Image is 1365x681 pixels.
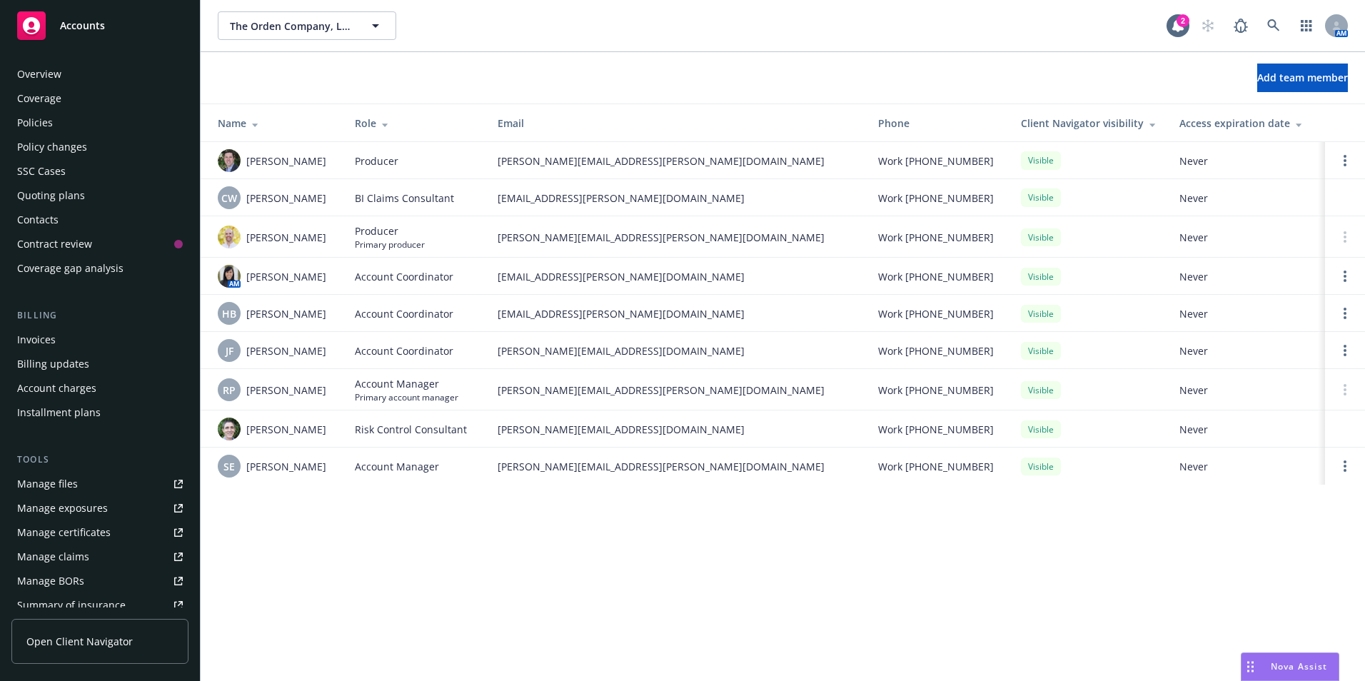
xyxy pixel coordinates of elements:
span: Work [PHONE_NUMBER] [878,153,994,168]
div: Visible [1021,342,1061,360]
span: Work [PHONE_NUMBER] [878,306,994,321]
span: [PERSON_NAME][EMAIL_ADDRESS][PERSON_NAME][DOMAIN_NAME] [498,383,855,398]
span: [EMAIL_ADDRESS][PERSON_NAME][DOMAIN_NAME] [498,306,855,321]
div: Overview [17,63,61,86]
div: Visible [1021,305,1061,323]
span: Never [1179,306,1314,321]
div: Visible [1021,268,1061,286]
div: Account charges [17,377,96,400]
div: SSC Cases [17,160,66,183]
a: Account charges [11,377,188,400]
span: Never [1179,422,1314,437]
div: Manage claims [17,545,89,568]
span: [EMAIL_ADDRESS][PERSON_NAME][DOMAIN_NAME] [498,269,855,284]
a: Search [1259,11,1288,40]
span: [PERSON_NAME][EMAIL_ADDRESS][PERSON_NAME][DOMAIN_NAME] [498,153,855,168]
span: Never [1179,191,1314,206]
span: RP [223,383,236,398]
span: [PERSON_NAME][EMAIL_ADDRESS][PERSON_NAME][DOMAIN_NAME] [498,459,855,474]
div: Contract review [17,233,92,256]
span: HB [222,306,236,321]
a: Open options [1336,268,1354,285]
span: Work [PHONE_NUMBER] [878,422,994,437]
span: Nova Assist [1271,660,1327,672]
div: Summary of insurance [17,594,126,617]
button: Nova Assist [1241,652,1339,681]
span: Risk Control Consultant [355,422,467,437]
span: Account Manager [355,459,439,474]
span: [PERSON_NAME][EMAIL_ADDRESS][PERSON_NAME][DOMAIN_NAME] [498,230,855,245]
div: Quoting plans [17,184,85,207]
span: Work [PHONE_NUMBER] [878,191,994,206]
span: Account Coordinator [355,306,453,321]
span: [PERSON_NAME][EMAIL_ADDRESS][DOMAIN_NAME] [498,422,855,437]
a: Accounts [11,6,188,46]
span: [PERSON_NAME][EMAIL_ADDRESS][DOMAIN_NAME] [498,343,855,358]
span: [PERSON_NAME] [246,191,326,206]
span: JF [226,343,233,358]
span: Work [PHONE_NUMBER] [878,343,994,358]
div: Manage certificates [17,521,111,544]
div: Contacts [17,208,59,231]
span: Work [PHONE_NUMBER] [878,459,994,474]
div: Visible [1021,381,1061,399]
div: Name [218,116,332,131]
div: Manage BORs [17,570,84,592]
a: Manage files [11,473,188,495]
span: Primary account manager [355,391,458,403]
span: Primary producer [355,238,425,251]
a: Manage exposures [11,497,188,520]
div: Visible [1021,420,1061,438]
span: Producer [355,223,425,238]
div: Visible [1021,151,1061,169]
a: Report a Bug [1227,11,1255,40]
span: Account Coordinator [355,269,453,284]
span: Add team member [1257,71,1348,84]
span: Open Client Navigator [26,634,133,649]
span: Never [1179,230,1314,245]
span: [PERSON_NAME] [246,306,326,321]
span: Account Coordinator [355,343,453,358]
div: Billing [11,308,188,323]
a: Switch app [1292,11,1321,40]
a: Manage BORs [11,570,188,592]
div: Access expiration date [1179,116,1314,131]
span: CW [221,191,237,206]
a: Invoices [11,328,188,351]
span: Work [PHONE_NUMBER] [878,230,994,245]
a: Open options [1336,305,1354,322]
span: [PERSON_NAME] [246,153,326,168]
a: Open options [1336,342,1354,359]
span: [PERSON_NAME] [246,269,326,284]
button: The Orden Company, LLC [218,11,396,40]
button: Add team member [1257,64,1348,92]
span: Never [1179,459,1314,474]
div: Role [355,116,475,131]
div: Client Navigator visibility [1021,116,1157,131]
div: Manage files [17,473,78,495]
a: Open options [1336,458,1354,475]
a: Manage claims [11,545,188,568]
span: Never [1179,343,1314,358]
div: Policies [17,111,53,134]
a: Coverage [11,87,188,110]
div: Tools [11,453,188,467]
div: Phone [878,116,998,131]
a: Installment plans [11,401,188,424]
div: Invoices [17,328,56,351]
span: [EMAIL_ADDRESS][PERSON_NAME][DOMAIN_NAME] [498,191,855,206]
span: Account Manager [355,376,458,391]
div: Visible [1021,228,1061,246]
div: Billing updates [17,353,89,375]
span: Accounts [60,20,105,31]
div: Policy changes [17,136,87,158]
a: Contacts [11,208,188,231]
a: Overview [11,63,188,86]
a: Billing updates [11,353,188,375]
span: The Orden Company, LLC [230,19,353,34]
div: Manage exposures [17,497,108,520]
a: Policy changes [11,136,188,158]
a: Start snowing [1194,11,1222,40]
span: [PERSON_NAME] [246,343,326,358]
span: [PERSON_NAME] [246,422,326,437]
